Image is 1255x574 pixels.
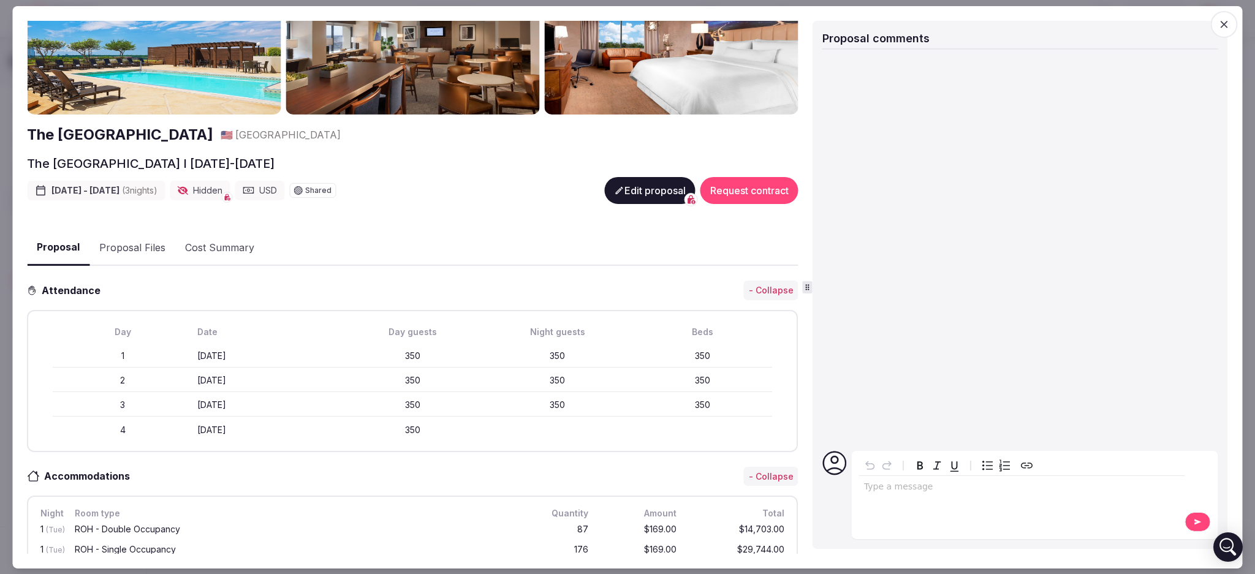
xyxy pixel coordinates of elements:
div: Day [53,326,192,338]
div: toggle group [979,457,1014,474]
span: [DATE] - [DATE] [51,184,157,197]
div: $14,703.00 [689,523,787,538]
div: 87 [533,523,591,538]
button: Create link [1018,457,1036,474]
button: - Collapse [744,281,798,300]
button: Underline [946,457,963,474]
div: editable markdown [859,476,1185,500]
button: Proposal [27,230,89,266]
span: [GEOGRAPHIC_DATA] [235,128,341,142]
span: (Tue) [46,525,65,534]
div: 350 [488,399,627,411]
button: Proposal Files [89,230,175,265]
div: 176 [533,543,591,558]
span: (Tue) [46,545,65,554]
div: Amount [601,507,680,520]
div: 350 [343,399,482,411]
div: 1 [38,543,63,558]
div: Quantity [533,507,591,520]
div: $169.00 [601,523,680,538]
span: Shared [305,187,332,194]
div: 3 [53,399,192,411]
button: - Collapse [744,467,798,486]
div: ROH - Double Occupancy [75,525,520,534]
div: 1 [38,523,63,538]
div: 350 [488,350,627,362]
div: 350 [488,374,627,387]
button: Italic [929,457,946,474]
button: Numbered list [996,457,1014,474]
div: 350 [632,374,772,387]
div: [DATE] [198,399,338,411]
button: Bulleted list [979,457,996,474]
div: 4 [53,424,192,436]
div: Beds [632,326,772,338]
button: Edit proposal [605,177,696,204]
a: The [GEOGRAPHIC_DATA] [27,124,213,145]
h2: The [GEOGRAPHIC_DATA] I [DATE]-[DATE] [27,155,275,172]
button: Request contract [700,177,798,204]
span: ( 3 night s ) [122,185,157,195]
div: Night [38,507,63,520]
div: [DATE] [198,350,338,362]
div: Date [198,326,338,338]
div: USD [235,181,284,200]
span: Proposal comments [822,31,930,44]
div: Room type [72,507,522,520]
div: 1 [53,350,192,362]
div: 2 [53,374,192,387]
div: ROH - Single Occupancy [75,545,520,554]
div: 350 [632,350,772,362]
div: Night guests [488,326,627,338]
button: 🇺🇸 [221,128,233,142]
h3: Accommodations [39,469,142,483]
div: 350 [632,399,772,411]
div: Hidden [170,181,230,200]
div: $169.00 [601,543,680,558]
div: [DATE] [198,424,338,436]
div: 350 [343,350,482,362]
h3: Attendance [37,283,110,298]
div: 350 [343,424,482,436]
button: Cost Summary [175,230,264,265]
div: Total [689,507,787,520]
div: [DATE] [198,374,338,387]
span: 🇺🇸 [221,129,233,141]
div: $29,744.00 [689,543,787,558]
div: 350 [343,374,482,387]
div: Day guests [343,326,482,338]
button: Bold [912,457,929,474]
